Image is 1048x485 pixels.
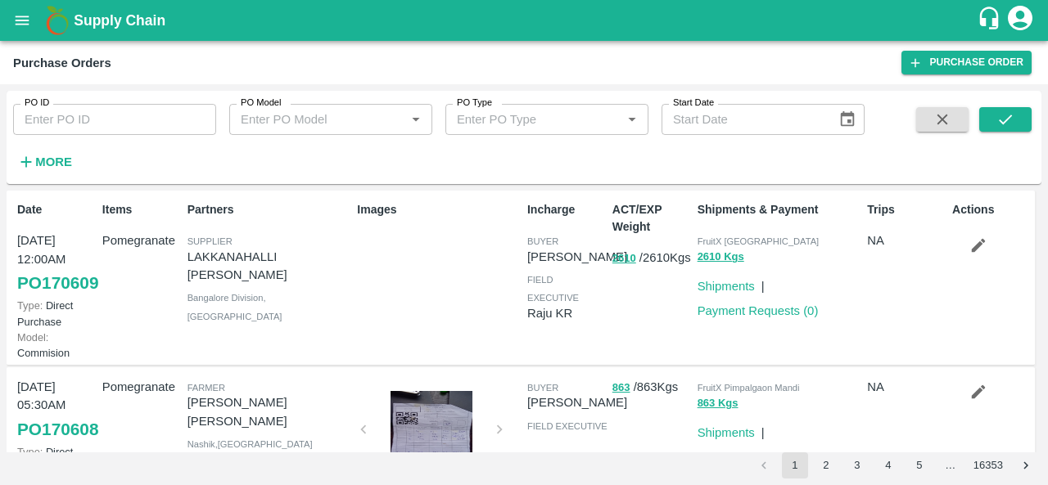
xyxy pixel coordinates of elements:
[612,378,691,397] p: / 863 Kgs
[748,452,1041,478] nav: pagination navigation
[3,2,41,39] button: open drawer
[937,458,964,474] div: …
[1013,452,1039,478] button: Go to next page
[102,231,181,249] p: Pomegranate
[17,268,98,298] a: PO170609
[102,378,181,396] p: Pomegranate
[450,109,617,130] input: Enter PO Type
[187,393,351,430] p: [PERSON_NAME] [PERSON_NAME]
[187,236,233,246] span: Supplier
[187,248,351,285] p: LAKKANAHALLI [PERSON_NAME]
[755,271,765,295] div: |
[13,148,76,176] button: More
[74,12,165,29] b: Supply Chain
[698,394,739,413] button: 863 Kgs
[755,417,765,442] div: |
[969,452,1008,478] button: Go to page 16353
[41,4,74,37] img: logo
[698,451,819,464] a: Payment Requests (1)
[527,304,606,322] p: Raju KR
[612,379,630,397] button: 863
[875,452,901,478] button: Go to page 4
[867,378,946,396] p: NA
[832,104,863,135] button: Choose date
[673,97,714,110] label: Start Date
[952,201,1031,218] p: Actions
[187,439,313,449] span: Nashik , [GEOGRAPHIC_DATA]
[17,444,96,475] p: Direct Purchase
[17,446,43,458] span: Type:
[74,9,977,32] a: Supply Chain
[612,249,636,268] button: 2610
[234,109,400,130] input: Enter PO Model
[527,421,608,431] span: field executive
[17,298,96,329] p: Direct Purchase
[527,450,627,468] p: [PERSON_NAME]
[782,452,808,478] button: page 1
[17,231,96,268] p: [DATE] 12:00AM
[977,6,1005,35] div: customer-support
[621,109,643,130] button: Open
[17,201,96,218] p: Date
[867,201,946,218] p: Trips
[867,231,946,249] p: NA
[35,155,72,168] strong: More
[527,236,558,246] span: buyer
[906,452,933,478] button: Go to page 5
[698,280,755,293] a: Shipments
[102,201,181,218] p: Items
[698,304,819,317] a: Payment Requests (0)
[662,104,825,135] input: Start Date
[698,236,820,246] span: FruitX [GEOGRAPHIC_DATA]
[527,393,627,411] p: [PERSON_NAME]
[405,109,427,130] button: Open
[813,452,839,478] button: Go to page 2
[698,383,800,393] span: FruitX Pimpalgaon Mandi
[612,249,691,267] p: / 2610 Kgs
[901,51,1032,74] a: Purchase Order
[187,293,282,321] span: Bangalore Division , [GEOGRAPHIC_DATA]
[13,52,111,74] div: Purchase Orders
[13,104,216,135] input: Enter PO ID
[17,299,43,312] span: Type:
[612,201,691,236] p: ACT/EXP Weight
[187,383,225,393] span: Farmer
[698,201,861,218] p: Shipments & Payment
[527,383,558,393] span: buyer
[25,97,49,110] label: PO ID
[527,201,606,218] p: Incharge
[17,330,96,361] p: Commision
[17,331,48,344] span: Model:
[527,275,579,303] span: field executive
[357,201,521,218] p: Images
[1005,3,1035,38] div: account of current user
[698,248,744,267] button: 2610 Kgs
[17,415,98,444] a: PO170608
[844,452,870,478] button: Go to page 3
[17,378,96,415] p: [DATE] 05:30AM
[527,248,627,266] p: [PERSON_NAME]
[241,97,282,110] label: PO Model
[457,97,492,110] label: PO Type
[698,426,755,439] a: Shipments
[187,201,351,218] p: Partners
